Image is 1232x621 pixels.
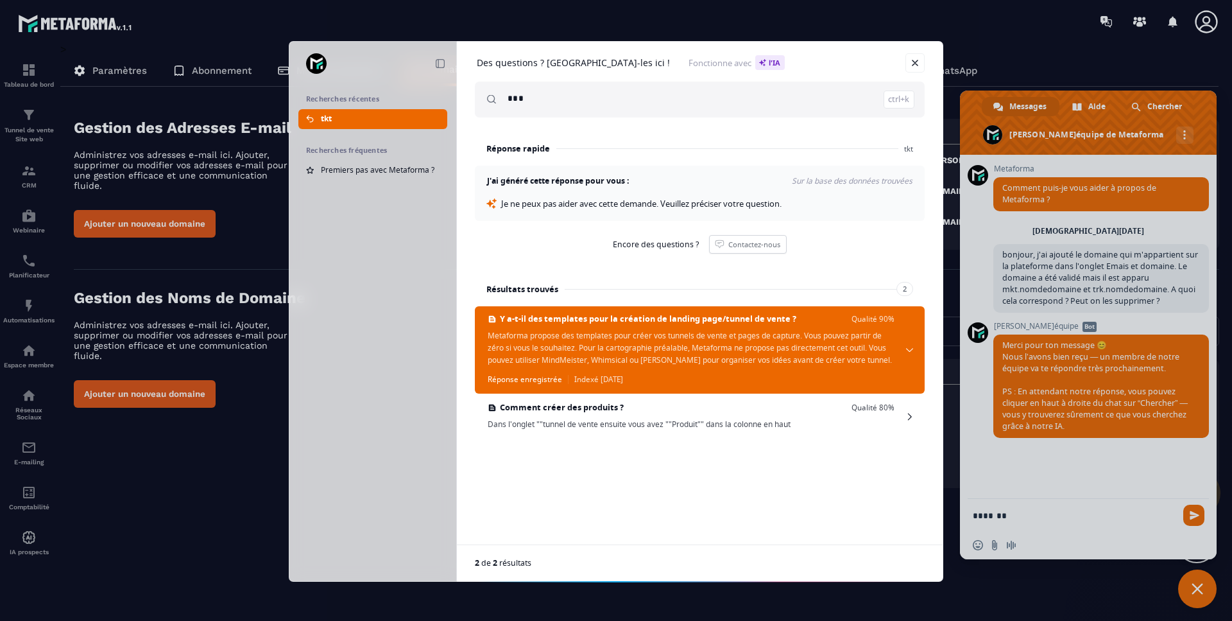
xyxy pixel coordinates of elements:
span: Indexé [DATE] [568,374,623,385]
span: Fonctionne avec [689,55,785,70]
a: Fermer [905,53,925,73]
span: Réponse enregistrée [488,374,562,385]
span: Qualité 90% [851,314,894,324]
span: Sur la base des données trouvées [629,176,913,186]
span: 2 [896,282,913,296]
div: de résultats [475,558,920,568]
span: 2 [493,557,497,568]
span: Metaforma propose des templates pour créer vos tunnels de vente et pages de capture. Vous pouvez ... [488,329,894,366]
h4: J'ai généré cette réponse pour vous : [486,176,629,186]
span: Encore des questions ? [613,240,699,250]
span: Qualité 80% [851,403,894,412]
h2: Recherches fréquentes [306,146,440,155]
h3: Réponse rapide [486,142,550,156]
span: Y a-t-il des templates pour la création de landing page/tunnel de vente ? [500,313,796,324]
a: Contactez-nous [709,235,787,254]
h1: Des questions ? [GEOGRAPHIC_DATA]-les ici ! [477,57,670,69]
h3: Résultats trouvés [486,282,558,296]
a: Réduire [431,55,449,73]
span: Je ne peux pas aider avec cette demande. Veuillez préciser votre question. [501,198,782,209]
span: l'IA [755,55,785,70]
h2: Recherches récentes [306,94,440,103]
span: Comment créer des produits ? [500,402,624,413]
span: tkt [321,113,332,124]
span: Premiers pas avec Metaforma ? [321,164,434,175]
span: 2 [475,557,479,568]
span: Dans l'onglet ""tunnel de vente ensuite vous avez ""Produit"" dans la colonne en haut [488,418,894,430]
span: tkt [898,144,913,153]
